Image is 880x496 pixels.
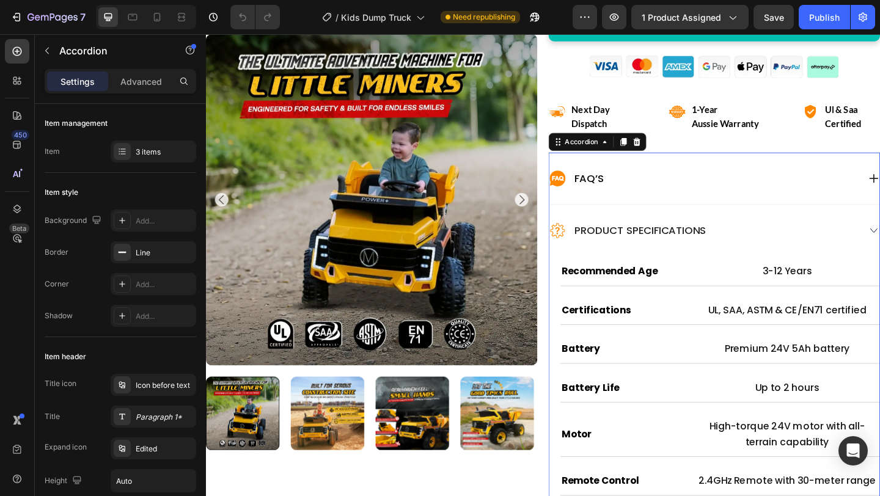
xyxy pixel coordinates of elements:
div: Item management [45,118,108,129]
p: 3-12 Years [533,249,732,266]
h2: Recommended Age [386,248,529,268]
p: 7 [80,10,86,24]
div: Open Intercom Messenger [838,436,868,465]
p: UL, SAA, ASTM & CE/EN71 certified [533,291,732,308]
strong: dispatch [398,91,436,103]
h2: Motor [386,425,529,445]
p: Product Specifications [401,206,544,222]
div: Accordion [388,112,429,123]
p: Settings [61,75,95,88]
strong: certified [673,91,713,103]
strong: ul & saa [673,76,709,88]
button: Carousel Next Arrow [336,173,351,188]
strong: next day [398,76,439,88]
div: Add... [136,279,193,290]
div: Title [45,411,60,422]
button: 1 product assigned [631,5,749,29]
div: Add... [136,311,193,322]
div: Line [136,247,193,258]
div: Item [45,146,60,157]
button: 7 [5,5,91,29]
div: Expand icon [45,442,87,453]
div: Publish [809,11,840,24]
span: Kids Dump Truck [341,11,411,24]
p: High-torque 24V motor with all-terrain capability [533,418,732,452]
span: 1 product assigned [642,11,721,24]
p: Premium 24V 5Ah battery [533,334,732,351]
div: Add... [136,216,193,227]
div: Icon before text [136,380,193,391]
span: Need republishing [453,12,515,23]
span: Save [764,12,784,23]
div: Background [45,213,104,229]
div: Undo/Redo [230,5,280,29]
div: Edited [136,443,193,454]
p: Advanced [120,75,162,88]
div: Paragraph 1* [136,412,193,423]
p: 1-year [529,76,602,88]
p: aussie warranty [529,91,602,103]
div: Shadow [45,310,73,321]
h2: Certifications [386,290,529,310]
button: Save [754,5,794,29]
div: Title icon [45,378,76,389]
div: Height [45,473,84,489]
p: Accordion [59,43,163,58]
div: Border [45,247,68,258]
div: Item header [45,351,86,362]
button: Publish [799,5,850,29]
div: Beta [9,224,29,233]
div: Corner [45,279,69,290]
p: FAQ’s [401,149,433,165]
iframe: Design area [206,34,880,496]
div: 450 [12,130,29,140]
span: / [335,11,339,24]
p: Up to 2 hours [533,376,732,393]
h2: Battery [386,332,529,352]
img: gempages_492219557428069498-533e6312-bf5d-4e69-96fe-400c7339456e.webp [416,20,691,51]
div: Item style [45,187,78,198]
h2: Battery Life [386,374,529,394]
p: 2.4GHz Remote with 30-meter range [533,477,732,494]
input: Auto [111,470,196,492]
h2: Remote Control [386,476,529,495]
div: 3 items [136,147,193,158]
